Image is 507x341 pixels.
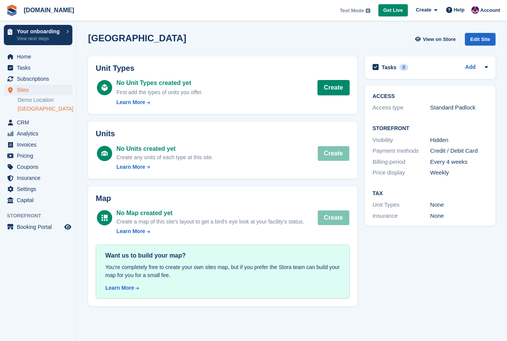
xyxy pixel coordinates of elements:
div: Hidden [430,136,488,145]
span: Tasks [17,62,63,73]
span: Pricing [17,150,63,161]
a: menu [4,162,72,172]
a: menu [4,139,72,150]
div: Edit Site [465,33,496,46]
div: Visibility [373,136,430,145]
a: Edit Site [465,33,496,49]
img: Anna Žambůrková [471,6,479,14]
a: Preview store [63,222,72,232]
a: menu [4,173,72,183]
span: Booking Portal [17,222,63,232]
span: Coupons [17,162,63,172]
a: menu [4,73,72,84]
div: No Map created yet [116,209,304,218]
a: Learn More [105,284,340,292]
div: None [430,212,488,220]
div: 0 [399,64,408,71]
div: Learn More [116,227,145,235]
span: CRM [17,117,63,128]
button: Create [317,210,350,225]
span: Home [17,51,63,62]
span: Help [454,6,464,14]
div: Weekly [430,168,488,177]
span: Capital [17,195,63,206]
h2: Tax [373,191,488,197]
div: Learn More [116,163,145,171]
div: Price display [373,168,430,177]
span: Sites [17,85,63,95]
a: menu [4,128,72,139]
p: Your onboarding [17,29,62,34]
img: unit-type-icn-white-16d13ffa02960716e5f9c6ef3da9be9de4fcf26b26518e163466bdfb0a71253c.svg [101,84,108,91]
h2: Unit Types [96,64,350,73]
span: View on Store [423,36,456,43]
h2: ACCESS [373,93,488,100]
span: Invoices [17,139,63,150]
h2: Units [96,129,350,138]
a: Get Live [378,4,408,17]
a: menu [4,184,72,194]
h2: Storefront [373,126,488,132]
span: Create [416,6,431,14]
a: Add [465,63,476,72]
a: Demo Location [18,96,72,104]
a: menu [4,150,72,161]
span: Settings [17,184,63,194]
a: [DOMAIN_NAME] [21,4,77,16]
a: menu [4,62,72,73]
span: Test Mode [340,7,364,15]
div: No Unit Types created yet [116,78,203,88]
span: Get Live [383,7,403,14]
span: Insurance [17,173,63,183]
div: Create a map of this site's layout to get a bird's eye look at your facility's status. [116,218,304,226]
a: menu [4,222,72,232]
img: stora-icon-8386f47178a22dfd0bd8f6a31ec36ba5ce8667c1dd55bd0f319d3a0aa187defe.svg [6,5,18,16]
span: Analytics [17,128,63,139]
span: Subscriptions [17,73,63,84]
span: Storefront [7,212,76,220]
a: menu [4,195,72,206]
div: Learn More [105,284,134,292]
div: Standard Padlock [430,103,488,112]
div: Create any units of each type at this site. [116,153,213,162]
h2: [GEOGRAPHIC_DATA] [88,33,186,43]
div: Access type [373,103,430,112]
p: View next steps [17,35,62,42]
h2: Tasks [382,64,397,71]
a: View on Store [414,33,459,46]
a: Create [317,80,350,95]
a: [GEOGRAPHIC_DATA] [18,105,72,113]
img: map-icn-white-8b231986280072e83805622d3debb4903e2986e43859118e7b4002611c8ef794.svg [101,215,108,221]
a: menu [4,51,72,62]
div: You're completely free to create your own sites map, but if you prefer the Stora team can build y... [105,263,340,279]
div: Credit / Debit Card [430,147,488,155]
div: Learn More [116,98,145,106]
img: unit-icn-white-d235c252c4782ee186a2df4c2286ac11bc0d7b43c5caf8ab1da4ff888f7e7cf9.svg [101,151,108,156]
a: Learn More [116,227,304,235]
a: menu [4,85,72,95]
span: Account [480,7,500,14]
div: Billing period [373,158,430,166]
h2: Map [96,194,350,203]
div: Every 4 weeks [430,158,488,166]
div: Unit Types [373,201,430,209]
div: Insurance [373,212,430,220]
div: Want us to build your map? [105,251,340,260]
a: Learn More [116,163,213,171]
div: No Units created yet [116,144,213,153]
span: First add the types of units you offer. [116,89,203,95]
img: icon-info-grey-7440780725fd019a000dd9b08b2336e03edf1995a4989e88bcd33f0948082b44.svg [366,8,370,13]
a: menu [4,117,72,128]
a: Your onboarding View next steps [4,25,72,45]
a: Learn More [116,98,203,106]
button: Create [317,146,350,161]
div: None [430,201,488,209]
div: Payment methods [373,147,430,155]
